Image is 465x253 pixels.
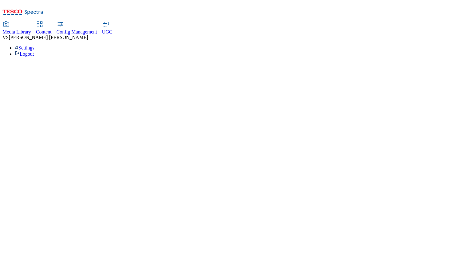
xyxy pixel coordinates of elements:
[102,22,113,35] a: UGC
[102,29,113,34] span: UGC
[36,29,52,34] span: Content
[15,45,34,50] a: Settings
[9,35,88,40] span: [PERSON_NAME] [PERSON_NAME]
[2,29,31,34] span: Media Library
[15,51,34,57] a: Logout
[36,22,52,35] a: Content
[57,22,97,35] a: Config Management
[57,29,97,34] span: Config Management
[2,35,9,40] span: VS
[2,22,31,35] a: Media Library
